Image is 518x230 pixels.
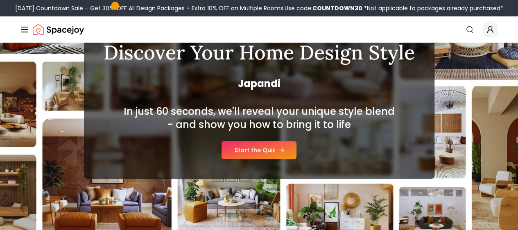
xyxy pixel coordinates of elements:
[33,21,84,38] a: Spacejoy
[362,4,503,12] span: *Not applicable to packages already purchased*
[15,4,503,12] div: [DATE] Countdown Sale – Get 30% OFF All Design Packages + Extra 10% OFF on Multiple Rooms.
[104,43,415,62] h1: Discover Your Home Design Style
[20,16,498,43] nav: Global
[312,4,362,12] b: COUNTDOWN30
[222,141,296,159] a: Start the Quiz
[104,77,415,90] span: Japandi
[33,21,84,38] img: Spacejoy Logo
[122,105,397,131] h2: In just 60 seconds, we'll reveal your unique style blend - and show you how to bring it to life
[285,4,362,12] span: Use code:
